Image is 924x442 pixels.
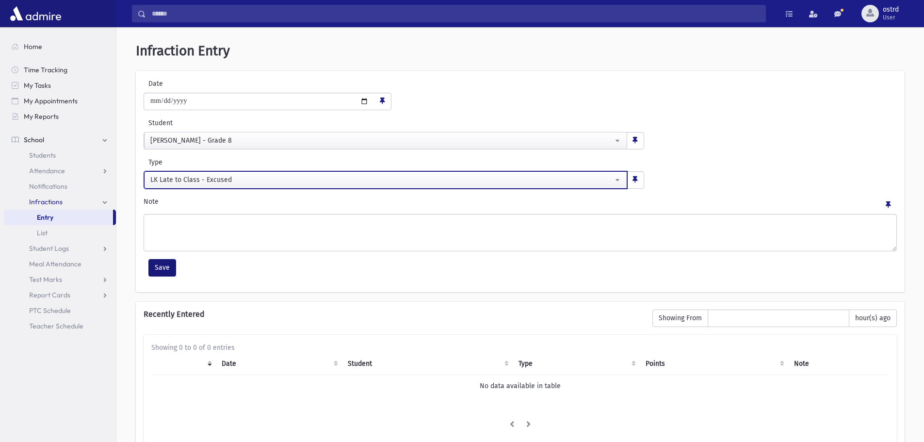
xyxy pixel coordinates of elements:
[29,166,65,175] span: Attendance
[144,171,627,189] button: LK Late to Class - Excused
[4,163,116,179] a: Attendance
[29,197,63,206] span: Infractions
[4,109,116,124] a: My Reports
[4,62,116,78] a: Time Tracking
[29,151,56,160] span: Students
[29,244,69,253] span: Student Logs
[24,81,51,90] span: My Tasks
[4,210,113,225] a: Entry
[4,287,116,303] a: Report Cards
[4,318,116,334] a: Teacher Schedule
[513,353,640,375] th: Type: activate to sort column ascending
[150,175,613,185] div: LK Late to Class - Excused
[144,157,394,167] label: Type
[4,241,116,256] a: Student Logs
[4,179,116,194] a: Notifications
[4,93,116,109] a: My Appointments
[144,79,226,89] label: Date
[146,5,765,22] input: Search
[4,272,116,287] a: Test Marks
[8,4,64,23] img: AdmirePro
[4,132,116,147] a: School
[29,260,81,268] span: Meal Attendance
[151,375,889,397] td: No data available in table
[150,135,613,146] div: [PERSON_NAME] - Grade 8
[144,310,643,319] h6: Recently Entered
[29,182,67,191] span: Notifications
[24,135,44,144] span: School
[4,194,116,210] a: Infractions
[24,112,59,121] span: My Reports
[640,353,789,375] th: Points: activate to sort column ascending
[29,275,62,284] span: Test Marks
[4,256,116,272] a: Meal Attendance
[24,97,78,105] span: My Appointments
[849,310,897,327] span: hour(s) ago
[24,65,67,74] span: Time Tracking
[24,42,42,51] span: Home
[144,132,627,149] button: Dick, Efraim - Grade 8
[151,343,889,353] div: Showing 0 to 0 of 0 entries
[4,225,116,241] a: List
[37,229,48,237] span: List
[216,353,342,375] th: Date: activate to sort column ascending
[4,39,116,54] a: Home
[4,147,116,163] a: Students
[883,14,899,21] span: User
[652,310,708,327] span: Showing From
[342,353,513,375] th: Student: activate to sort column ascending
[29,306,71,315] span: PTC Schedule
[148,259,176,277] button: Save
[29,322,83,330] span: Teacher Schedule
[4,303,116,318] a: PTC Schedule
[136,43,230,59] span: Infraction Entry
[883,6,899,14] span: ostrd
[29,291,70,299] span: Report Cards
[144,196,159,210] label: Note
[37,213,53,222] span: Entry
[788,353,889,375] th: Note
[144,118,477,128] label: Student
[4,78,116,93] a: My Tasks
